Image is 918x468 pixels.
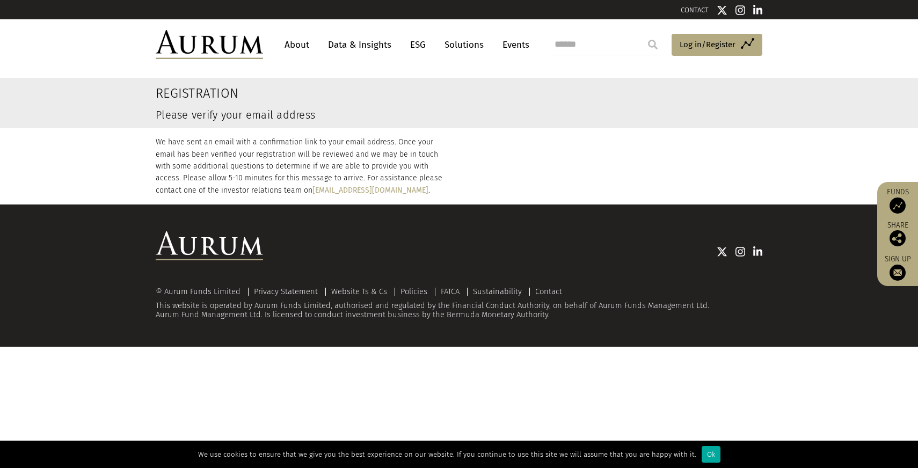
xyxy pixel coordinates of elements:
a: Events [497,35,529,55]
a: Website Ts & Cs [331,287,387,296]
a: Sign up [883,254,913,281]
h2: Registration [156,86,659,101]
img: Linkedin icon [753,5,763,16]
a: Solutions [439,35,489,55]
img: Instagram icon [735,5,745,16]
a: ESG [405,35,431,55]
a: Privacy Statement [254,287,318,296]
a: Data & Insights [323,35,397,55]
a: About [279,35,315,55]
a: CONTACT [681,6,709,14]
img: Share this post [890,230,906,246]
img: Aurum Logo [156,231,263,260]
img: Twitter icon [717,246,727,257]
a: [EMAIL_ADDRESS][DOMAIN_NAME] [312,186,428,195]
img: Linkedin icon [753,246,763,257]
span: Log in/Register [680,38,735,51]
img: Twitter icon [717,5,727,16]
a: Funds [883,187,913,214]
a: Sustainability [473,287,522,296]
img: Sign up to our newsletter [890,265,906,281]
img: Access Funds [890,198,906,214]
img: Instagram icon [735,246,745,257]
a: Policies [400,287,427,296]
h3: Please verify your email address [156,109,659,120]
input: Submit [642,34,664,55]
a: Contact [535,287,562,296]
div: This website is operated by Aurum Funds Limited, authorised and regulated by the Financial Conduc... [156,287,762,320]
p: We have sent an email with a confirmation link to your email address. Once your email has been ve... [156,136,451,196]
div: Share [883,222,913,246]
div: © Aurum Funds Limited [156,288,246,296]
img: Aurum [156,30,263,59]
a: Log in/Register [672,34,762,56]
a: FATCA [441,287,460,296]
